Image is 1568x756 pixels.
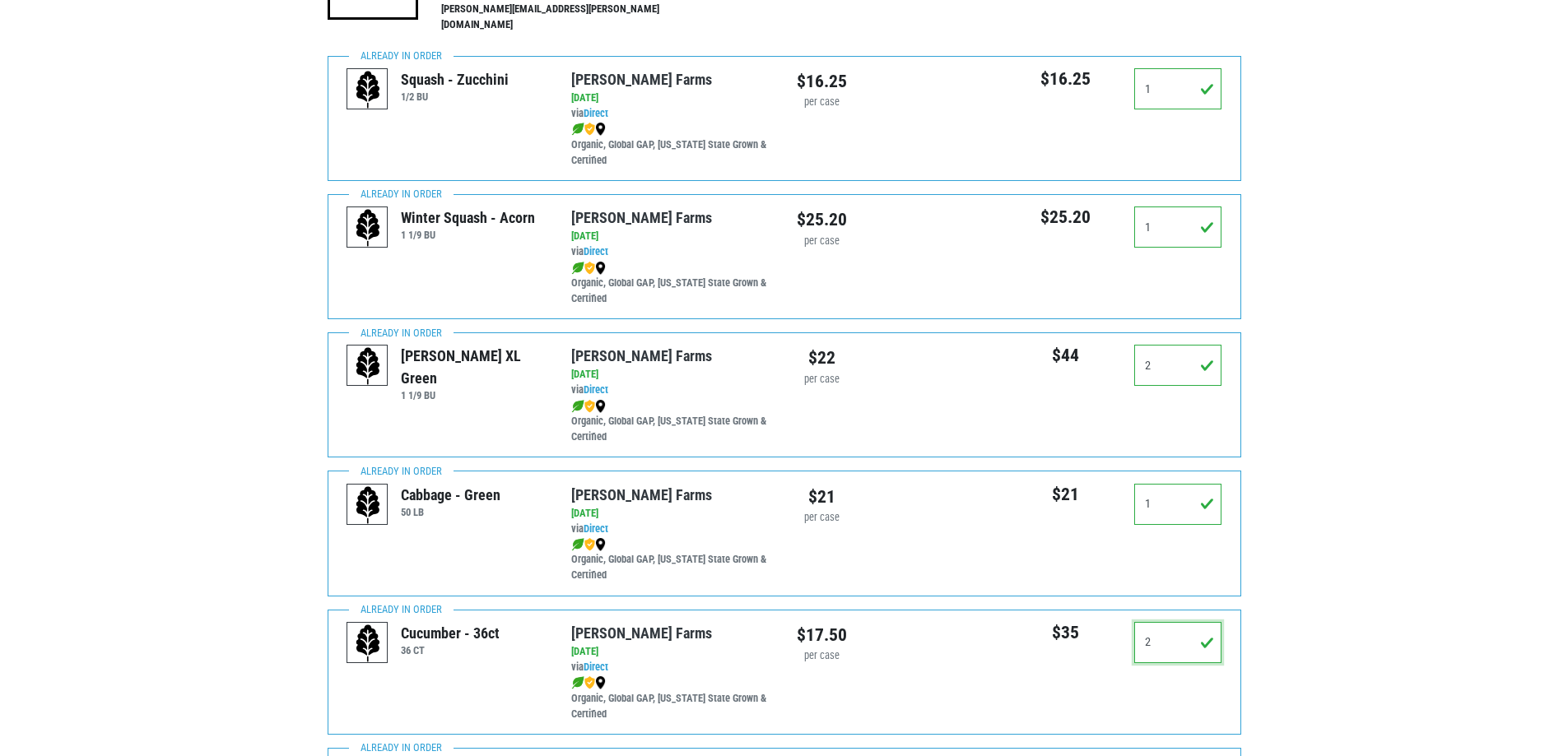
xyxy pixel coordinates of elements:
[584,522,608,535] a: Direct
[797,622,847,648] div: $17.50
[797,68,847,95] div: $16.25
[347,346,389,387] img: placeholder-variety-43d6402dacf2d531de610a020419775a.svg
[571,367,771,383] div: [DATE]
[584,400,595,413] img: safety-e55c860ca8c00a9c171001a62a92dabd.png
[571,624,712,642] a: [PERSON_NAME] Farms
[595,262,606,275] img: map_marker-0e94453035b3232a4d21701695807de9.png
[401,206,535,229] div: Winter Squash - Acorn
[584,107,608,119] a: Direct
[797,95,847,110] div: per case
[401,68,509,90] div: Squash - Zucchini
[347,485,389,526] img: placeholder-variety-43d6402dacf2d531de610a020419775a.svg
[1021,206,1110,228] h5: $25.20
[1021,345,1110,366] h5: $44
[401,644,500,656] h6: 36 CT
[571,347,712,364] a: [PERSON_NAME] Farms
[571,400,584,413] img: leaf-e5c59151409436ccce96b2ca1b28e03c.png
[1021,484,1110,505] h5: $21
[571,229,771,306] div: via
[571,262,584,275] img: leaf-e5c59151409436ccce96b2ca1b28e03c.png
[595,676,606,689] img: map_marker-0e94453035b3232a4d21701695807de9.png
[797,345,847,371] div: $22
[571,486,712,503] a: [PERSON_NAME] Farms
[401,345,547,389] div: [PERSON_NAME] XL Green
[571,229,771,244] div: [DATE]
[347,69,389,110] img: placeholder-variety-43d6402dacf2d531de610a020419775a.svg
[571,123,584,136] img: leaf-e5c59151409436ccce96b2ca1b28e03c.png
[797,510,847,526] div: per case
[571,71,712,88] a: [PERSON_NAME] Farms
[595,538,606,551] img: map_marker-0e94453035b3232a4d21701695807de9.png
[571,644,771,660] div: [DATE]
[584,245,608,257] a: Direct
[571,675,771,722] div: Organic, Global GAP, [US_STATE] State Grown & Certified
[584,123,595,136] img: safety-e55c860ca8c00a9c171001a62a92dabd.png
[401,506,500,518] h6: 50 LB
[571,398,771,445] div: Organic, Global GAP, [US_STATE] State Grown & Certified
[347,623,389,664] img: placeholder-variety-43d6402dacf2d531de610a020419775a.svg
[441,2,695,33] li: [PERSON_NAME][EMAIL_ADDRESS][PERSON_NAME][DOMAIN_NAME]
[584,262,595,275] img: safety-e55c860ca8c00a9c171001a62a92dabd.png
[1134,68,1222,109] input: Qty
[571,506,771,522] div: [DATE]
[584,383,608,396] a: Direct
[1021,622,1110,643] h5: $35
[797,372,847,387] div: per case
[1134,206,1222,248] input: Qty
[401,389,547,401] h6: 1 1/9 BU
[401,484,500,506] div: Cabbage - Green
[571,122,771,169] div: Organic, Global GAP, [US_STATE] State Grown & Certified
[571,506,771,583] div: via
[571,209,712,226] a: [PERSON_NAME] Farms
[347,207,389,248] img: placeholder-variety-43d6402dacf2d531de610a020419775a.svg
[571,90,771,168] div: via
[595,400,606,413] img: map_marker-0e94453035b3232a4d21701695807de9.png
[571,90,771,106] div: [DATE]
[1134,345,1222,386] input: Qty
[595,123,606,136] img: map_marker-0e94453035b3232a4d21701695807de9.png
[571,367,771,444] div: via
[584,676,595,689] img: safety-e55c860ca8c00a9c171001a62a92dabd.png
[401,229,535,241] h6: 1 1/9 BU
[1134,484,1222,525] input: Qty
[571,644,771,721] div: via
[797,484,847,510] div: $21
[797,234,847,249] div: per case
[1134,622,1222,663] input: Qty
[401,622,500,644] div: Cucumber - 36ct
[797,648,847,664] div: per case
[571,260,771,307] div: Organic, Global GAP, [US_STATE] State Grown & Certified
[571,676,584,689] img: leaf-e5c59151409436ccce96b2ca1b28e03c.png
[584,661,608,673] a: Direct
[401,90,509,103] h6: 1/2 BU
[571,537,771,584] div: Organic, Global GAP, [US_STATE] State Grown & Certified
[584,538,595,551] img: safety-e55c860ca8c00a9c171001a62a92dabd.png
[571,538,584,551] img: leaf-e5c59151409436ccce96b2ca1b28e03c.png
[797,206,847,233] div: $25.20
[1021,68,1110,90] h5: $16.25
